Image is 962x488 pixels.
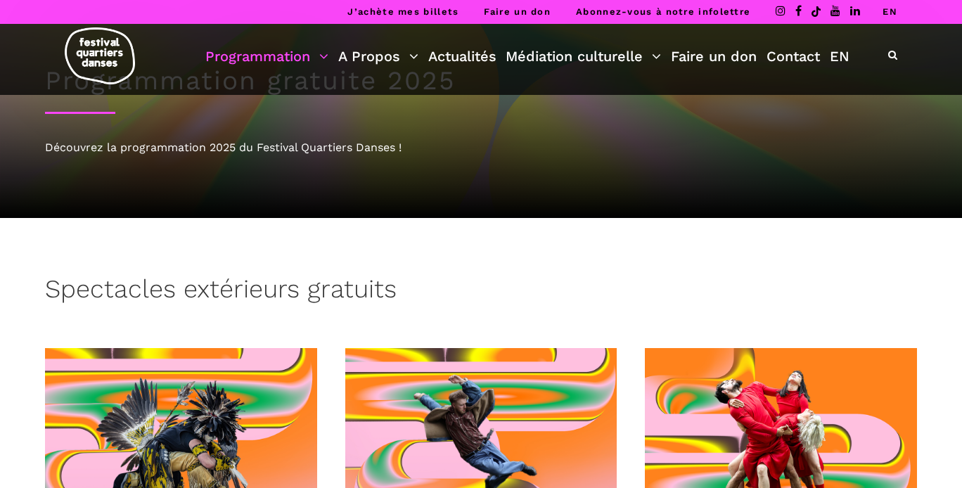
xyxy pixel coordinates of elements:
[347,6,458,17] a: J’achète mes billets
[45,274,397,309] h3: Spectacles extérieurs gratuits
[671,44,757,68] a: Faire un don
[205,44,328,68] a: Programmation
[484,6,551,17] a: Faire un don
[338,44,418,68] a: A Propos
[883,6,897,17] a: EN
[767,44,820,68] a: Contact
[506,44,661,68] a: Médiation culturelle
[65,27,135,84] img: logo-fqd-med
[830,44,849,68] a: EN
[428,44,496,68] a: Actualités
[45,139,917,157] div: Découvrez la programmation 2025 du Festival Quartiers Danses !
[576,6,750,17] a: Abonnez-vous à notre infolettre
